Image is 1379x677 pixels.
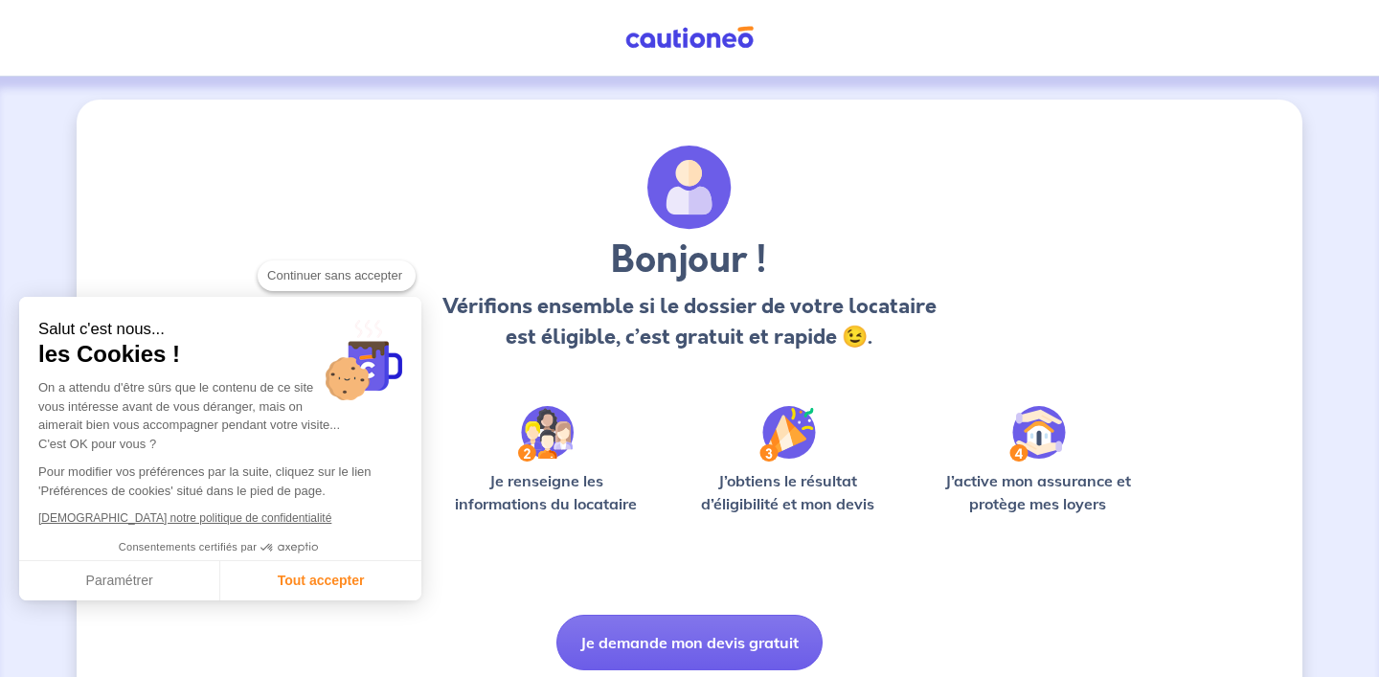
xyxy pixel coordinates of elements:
[38,320,402,340] small: Salut c'est nous...
[109,535,331,560] button: Consentements certifiés par
[518,406,574,462] img: /static/c0a346edaed446bb123850d2d04ad552/Step-2.svg
[437,237,941,283] h3: Bonjour !
[267,266,406,285] span: Continuer sans accepter
[119,542,257,553] span: Consentements certifiés par
[38,378,402,453] div: On a attendu d'être sûrs que le contenu de ce site vous intéresse avant de vous déranger, mais on...
[38,511,331,525] a: [DEMOGRAPHIC_DATA] notre politique de confidentialité
[647,146,732,230] img: archivate
[556,615,823,670] button: Je demande mon devis gratuit
[759,406,816,462] img: /static/f3e743aab9439237c3e2196e4328bba9/Step-3.svg
[618,26,761,50] img: Cautioneo
[437,291,941,352] p: Vérifions ensemble si le dossier de votre locataire est éligible, c’est gratuit et rapide 😉.
[220,561,421,601] button: Tout accepter
[443,469,649,515] p: Je renseigne les informations du locataire
[19,561,220,601] button: Paramétrer
[260,519,318,576] svg: Axeptio
[258,260,416,291] button: Continuer sans accepter
[1009,406,1066,462] img: /static/bfff1cf634d835d9112899e6a3df1a5d/Step-4.svg
[926,469,1149,515] p: J’active mon assurance et protège mes loyers
[38,463,402,500] p: Pour modifier vos préférences par la suite, cliquez sur le lien 'Préférences de cookies' situé da...
[680,469,896,515] p: J’obtiens le résultat d’éligibilité et mon devis
[38,340,402,369] span: les Cookies !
